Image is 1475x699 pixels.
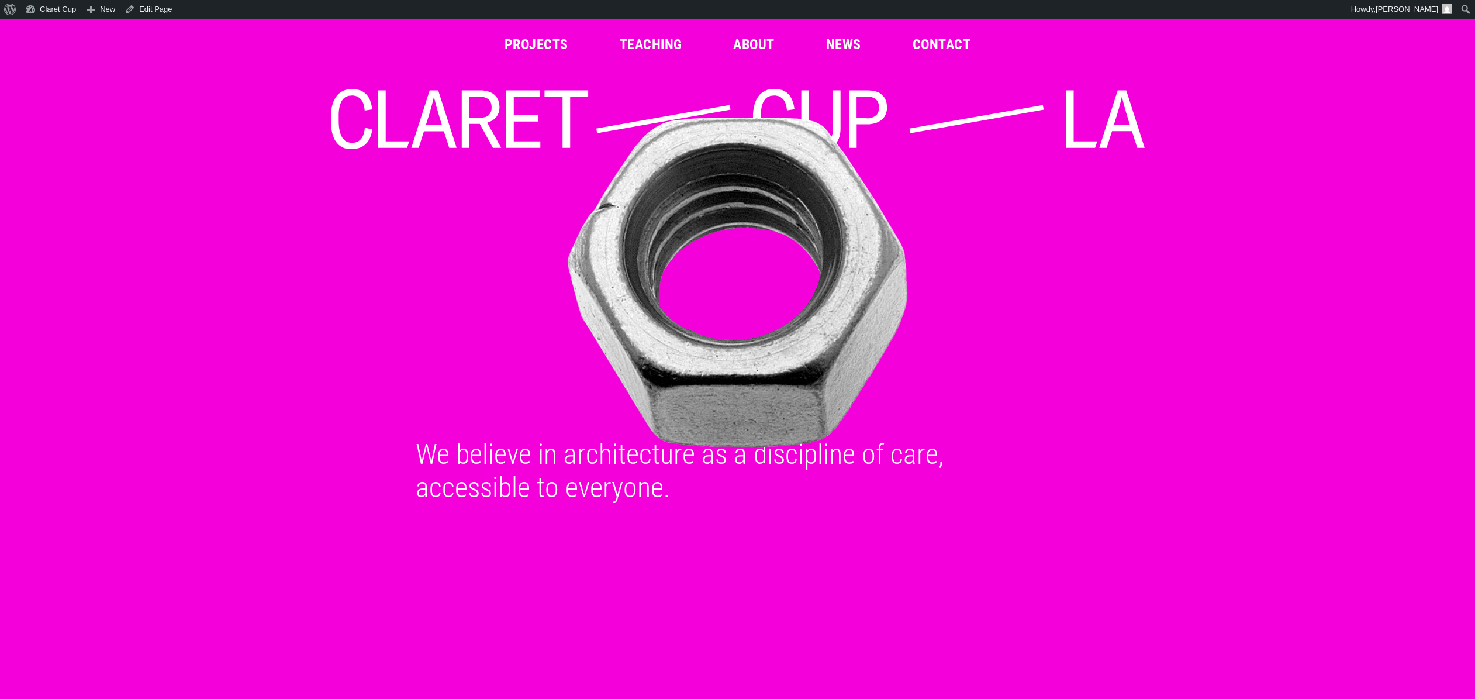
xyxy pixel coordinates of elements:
nav: Main Menu [505,37,970,51]
span: [PERSON_NAME] [1376,5,1438,13]
a: About [733,37,774,51]
img: Metal Nut [326,108,1149,457]
a: Teaching [620,37,682,51]
a: News [826,37,861,51]
a: Projects [505,37,568,51]
a: Contact [913,37,970,51]
div: We believe in architecture as a discipline of care, accessible to everyone. [402,438,1074,504]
